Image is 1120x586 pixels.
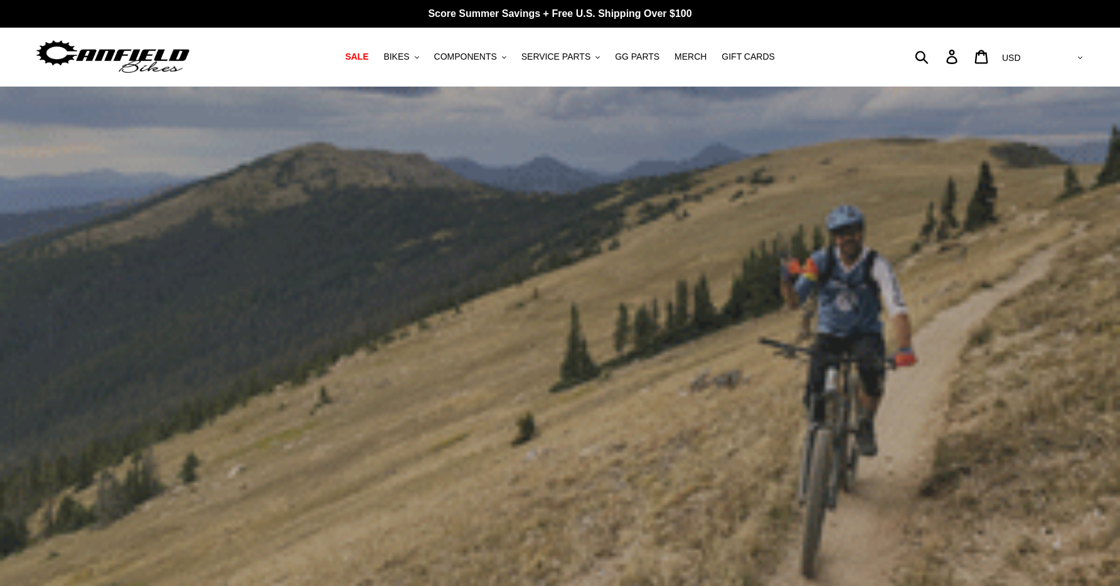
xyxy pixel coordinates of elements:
a: GG PARTS [609,48,666,65]
span: COMPONENTS [434,52,497,62]
span: SALE [345,52,368,62]
button: SERVICE PARTS [515,48,606,65]
a: MERCH [668,48,713,65]
a: SALE [339,48,375,65]
button: COMPONENTS [428,48,513,65]
input: Search [922,43,954,70]
a: GIFT CARDS [715,48,781,65]
span: GIFT CARDS [722,52,775,62]
span: GG PARTS [615,52,659,62]
span: SERVICE PARTS [521,52,590,62]
img: Canfield Bikes [35,37,191,77]
button: BIKES [377,48,425,65]
span: BIKES [383,52,409,62]
span: MERCH [675,52,707,62]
